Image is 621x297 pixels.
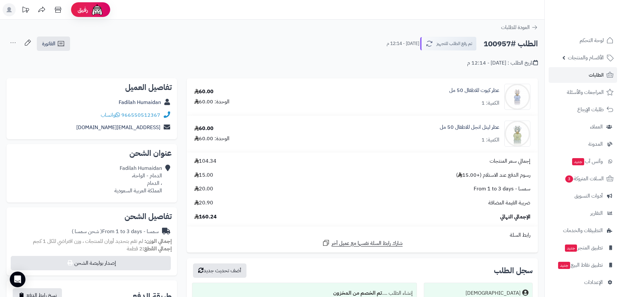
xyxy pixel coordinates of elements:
[144,237,172,245] strong: إجمالي الوزن:
[194,157,216,165] span: 104.34
[194,88,214,96] div: 60.00
[17,3,34,18] a: تحديثات المنصة
[483,37,538,51] h2: الطلب #100957
[119,98,161,106] a: Fadilah Humaidan
[549,188,617,204] a: أدوات التسويق
[72,228,159,235] div: سمسا - From 1 to 3 days
[127,245,172,253] small: 2 قطعة
[549,84,617,100] a: المراجعات والأسئلة
[572,158,584,165] span: جديد
[194,185,213,193] span: 20.00
[322,239,403,247] a: شارك رابط السلة نفسها مع عميل آخر
[549,154,617,169] a: وآتس آبجديد
[505,84,530,110] img: 1719850121-4-90x90.png
[549,223,617,238] a: التطبيقات والخدمات
[76,124,160,131] a: [EMAIL_ADDRESS][DOMAIN_NAME]
[549,136,617,152] a: المدونة
[189,231,535,239] div: رابط السلة
[11,256,171,270] button: إصدار بوليصة الشحن
[194,98,229,106] div: الوحدة: 60.00
[494,267,533,275] h3: سجل الطلب
[387,40,419,47] small: [DATE] - 12:14 م
[481,136,499,144] div: الكمية: 1
[565,175,573,183] span: 3
[12,149,172,157] h2: عنوان الشحن
[490,157,530,165] span: إجمالي سعر المنتجات
[474,185,530,193] span: سمسا - From 1 to 3 days
[114,165,162,194] div: Fadilah Humaidan الدمام - الواحة، ، الدمام المملكة العربية السعودية
[549,275,617,290] a: الإعدادات
[590,122,603,131] span: العملاء
[488,199,530,207] span: ضريبة القيمة المضافة
[549,171,617,186] a: السلات المتروكة3
[449,87,499,94] a: عطر كيوت للاطفال 50 مل
[194,135,229,142] div: الوحدة: 60.00
[440,124,499,131] a: عطر ليتل انجل للاطفال 50 مل
[333,289,382,297] b: تم الخصم من المخزون
[505,121,530,147] img: 1719849926-9-90x90.png
[10,272,25,287] div: Open Intercom Messenger
[567,88,604,97] span: المراجعات والأسئلة
[589,70,604,80] span: الطلبات
[574,191,603,200] span: أدوات التسويق
[194,125,214,132] div: 60.00
[12,213,172,220] h2: تفاصيل الشحن
[193,263,246,278] button: أضف تحديث جديد
[557,260,603,270] span: تطبيق نقاط البيع
[420,37,477,51] button: تم رفع الطلب للتجهيز
[549,102,617,117] a: طلبات الإرجاع
[564,243,603,252] span: تطبيق المتجر
[588,140,603,149] span: المدونة
[332,240,403,247] span: شارك رابط السلة نفسها مع عميل آخر
[580,36,604,45] span: لوحة التحكم
[549,240,617,256] a: تطبيق المتجرجديد
[12,83,172,91] h2: تفاصيل العميل
[78,6,88,14] span: رفيق
[549,119,617,135] a: العملاء
[549,67,617,83] a: الطلبات
[142,245,172,253] strong: إجمالي القطع:
[558,262,570,269] span: جديد
[37,37,70,51] a: الفاتورة
[481,99,499,107] div: الكمية: 1
[121,111,160,119] a: 966550512367
[33,237,143,245] span: لم تقم بتحديد أوزان للمنتجات ، وزن افتراضي للكل 1 كجم
[42,40,55,48] span: الفاتورة
[466,290,521,297] div: [DEMOGRAPHIC_DATA]
[590,209,603,218] span: التقارير
[194,199,213,207] span: 20.90
[500,213,530,221] span: الإجمالي النهائي
[194,171,213,179] span: 15.00
[577,5,615,19] img: logo-2.png
[577,105,604,114] span: طلبات الإرجاع
[549,33,617,48] a: لوحة التحكم
[501,23,538,31] a: العودة للطلبات
[565,245,577,252] span: جديد
[91,3,104,16] img: ai-face.png
[101,111,120,119] a: واتساب
[584,278,603,287] span: الإعدادات
[549,205,617,221] a: التقارير
[568,53,604,62] span: الأقسام والمنتجات
[501,23,530,31] span: العودة للطلبات
[565,174,604,183] span: السلات المتروكة
[549,257,617,273] a: تطبيق نقاط البيعجديد
[456,171,530,179] span: رسوم الدفع عند الاستلام (+15.00 )
[467,59,538,67] div: تاريخ الطلب : [DATE] - 12:14 م
[72,228,102,235] span: ( شحن سمسا )
[571,157,603,166] span: وآتس آب
[563,226,603,235] span: التطبيقات والخدمات
[194,213,217,221] span: 160.24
